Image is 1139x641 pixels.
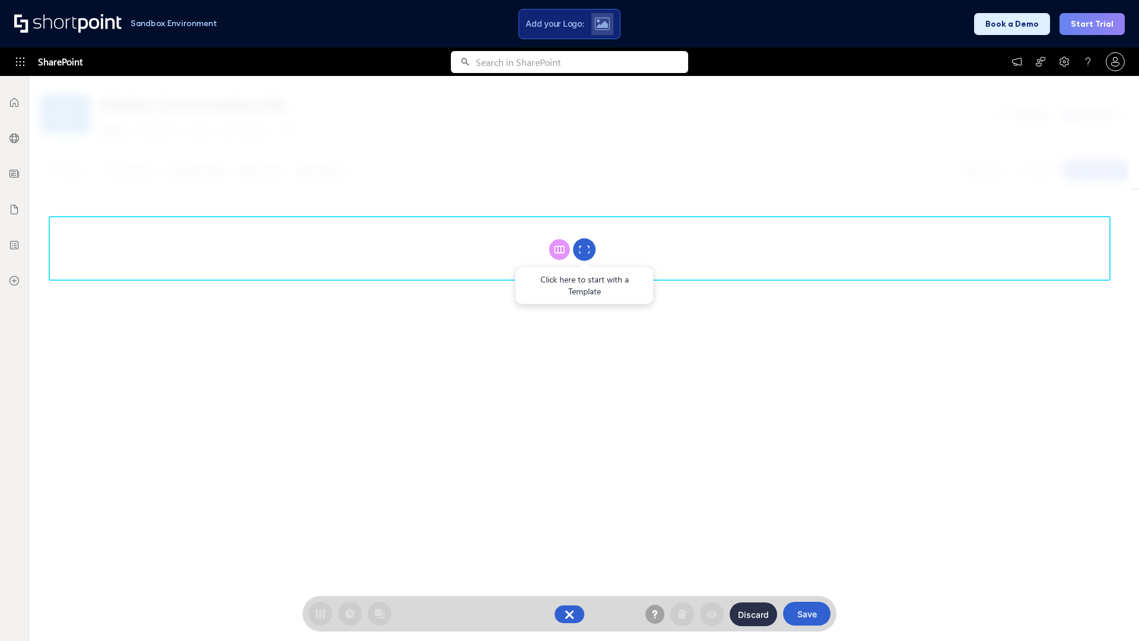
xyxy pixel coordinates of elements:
[783,602,831,626] button: Save
[131,20,217,27] h1: Sandbox Environment
[476,51,688,73] input: Search in SharePoint
[526,18,584,29] span: Add your Logo:
[730,602,777,626] button: Discard
[974,13,1050,35] button: Book a Demo
[594,17,610,30] img: Upload logo
[1080,584,1139,641] iframe: Chat Widget
[1060,13,1125,35] button: Start Trial
[38,47,82,76] span: SharePoint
